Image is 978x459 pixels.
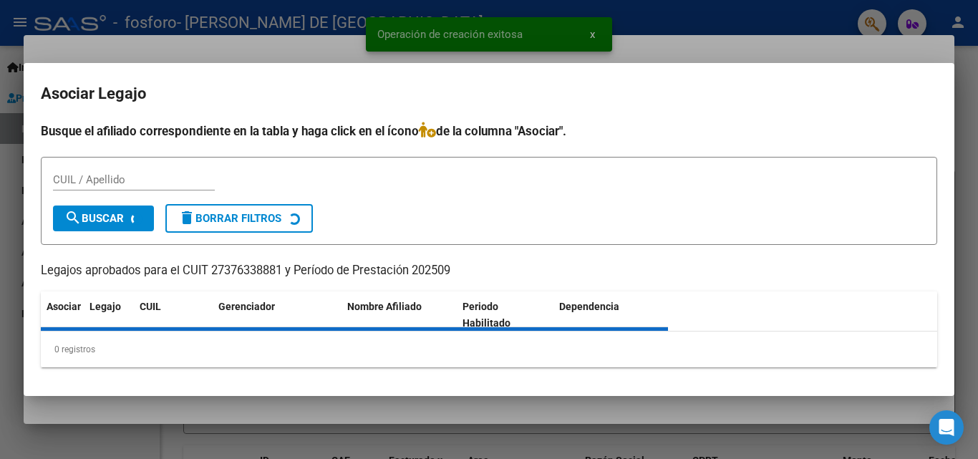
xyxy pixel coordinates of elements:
[47,301,81,312] span: Asociar
[41,291,84,339] datatable-header-cell: Asociar
[165,204,313,233] button: Borrar Filtros
[457,291,553,339] datatable-header-cell: Periodo Habilitado
[342,291,457,339] datatable-header-cell: Nombre Afiliado
[929,410,964,445] div: Open Intercom Messenger
[218,301,275,312] span: Gerenciador
[41,262,937,280] p: Legajos aprobados para el CUIT 27376338881 y Período de Prestación 202509
[463,301,510,329] span: Periodo Habilitado
[41,80,937,107] h2: Asociar Legajo
[559,301,619,312] span: Dependencia
[53,206,154,231] button: Buscar
[41,122,937,140] h4: Busque el afiliado correspondiente en la tabla y haga click en el ícono de la columna "Asociar".
[89,301,121,312] span: Legajo
[178,209,195,226] mat-icon: delete
[213,291,342,339] datatable-header-cell: Gerenciador
[140,301,161,312] span: CUIL
[178,212,281,225] span: Borrar Filtros
[347,301,422,312] span: Nombre Afiliado
[84,291,134,339] datatable-header-cell: Legajo
[64,209,82,226] mat-icon: search
[553,291,669,339] datatable-header-cell: Dependencia
[134,291,213,339] datatable-header-cell: CUIL
[64,212,124,225] span: Buscar
[41,332,937,367] div: 0 registros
